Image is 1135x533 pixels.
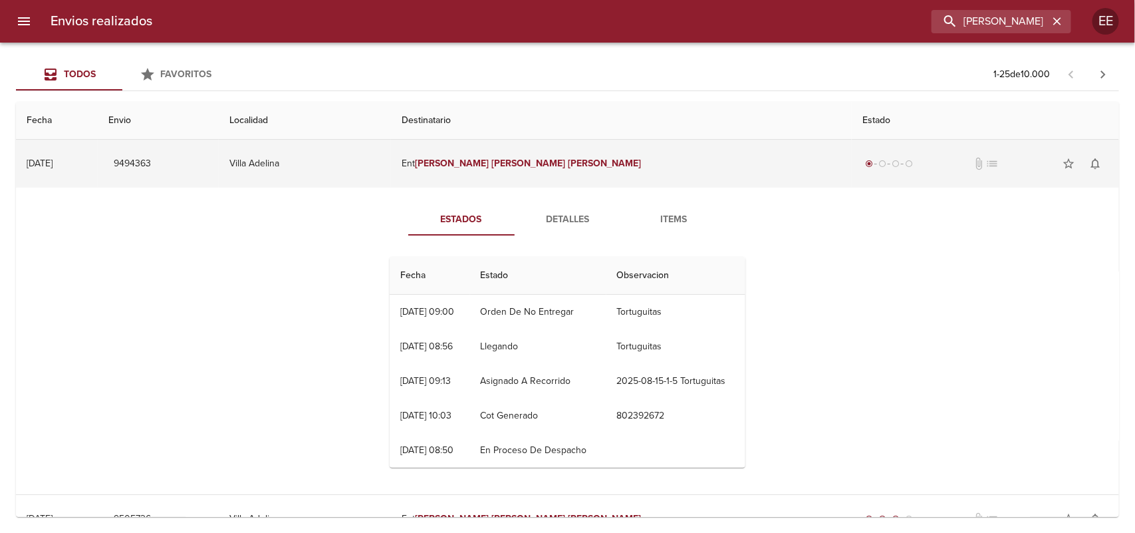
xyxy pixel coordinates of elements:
[391,140,852,188] td: Ent
[1055,67,1087,81] span: Pagina anterior
[219,102,392,140] th: Localidad
[400,375,451,387] div: [DATE] 09:13
[491,158,565,169] em: [PERSON_NAME]
[400,341,453,352] div: [DATE] 08:56
[400,444,453,456] div: [DATE] 08:50
[27,513,53,524] div: [DATE]
[51,11,152,32] h6: Envios realizados
[1087,59,1119,90] span: Pagina siguiente
[470,295,606,329] td: Orden De No Entregar
[161,69,212,80] span: Favoritos
[491,513,565,524] em: [PERSON_NAME]
[1088,512,1102,526] span: notifications_none
[905,515,913,523] span: radio_button_unchecked
[470,329,606,364] td: Llegando
[400,410,451,421] div: [DATE] 10:03
[865,160,873,168] span: radio_button_checked
[114,511,151,528] span: 9505736
[568,158,642,169] em: [PERSON_NAME]
[1082,150,1108,177] button: Activar notificaciones
[629,212,719,228] span: Items
[1055,506,1082,532] button: Agregar a favoritos
[862,512,916,526] div: En viaje
[64,69,96,80] span: Todos
[993,68,1050,81] p: 1 - 25 de 10.000
[408,204,727,236] div: Tabs detalle de guia
[932,10,1049,33] input: buscar
[114,156,151,172] span: 9494363
[8,5,40,37] button: menu
[606,399,745,433] td: 802392672
[1062,157,1075,170] span: star_border
[606,329,745,364] td: Tortuguitas
[415,513,489,524] em: [PERSON_NAME]
[862,157,916,170] div: Generado
[606,295,745,329] td: Tortuguitas
[568,513,642,524] em: [PERSON_NAME]
[390,257,745,468] table: Tabla de seguimiento
[1092,8,1119,35] div: Abrir información de usuario
[972,157,985,170] span: No tiene documentos adjuntos
[108,507,156,532] button: 9505736
[523,212,613,228] span: Detalles
[470,257,606,295] th: Estado
[400,306,454,317] div: [DATE] 09:00
[415,158,489,169] em: [PERSON_NAME]
[27,158,53,169] div: [DATE]
[470,399,606,433] td: Cot Generado
[606,364,745,399] td: 2025-08-15-1-5 Tortuguitas
[878,160,886,168] span: radio_button_unchecked
[391,102,852,140] th: Destinatario
[390,257,470,295] th: Fecha
[219,140,392,188] td: Villa Adelina
[606,257,745,295] th: Observacion
[108,152,156,176] button: 9494363
[1088,157,1102,170] span: notifications_none
[470,433,606,468] td: En Proceso De Despacho
[972,512,985,526] span: No tiene documentos adjuntos
[985,512,999,526] span: No tiene pedido asociado
[892,515,900,523] span: radio_button_checked
[865,515,873,523] span: radio_button_checked
[98,102,219,140] th: Envio
[416,212,507,228] span: Estados
[905,160,913,168] span: radio_button_unchecked
[1092,8,1119,35] div: EE
[878,515,886,523] span: radio_button_checked
[1082,506,1108,532] button: Activar notificaciones
[16,59,229,90] div: Tabs Envios
[892,160,900,168] span: radio_button_unchecked
[470,364,606,399] td: Asignado A Recorrido
[985,157,999,170] span: No tiene pedido asociado
[1062,512,1075,526] span: star_border
[16,102,98,140] th: Fecha
[852,102,1119,140] th: Estado
[1055,150,1082,177] button: Agregar a favoritos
